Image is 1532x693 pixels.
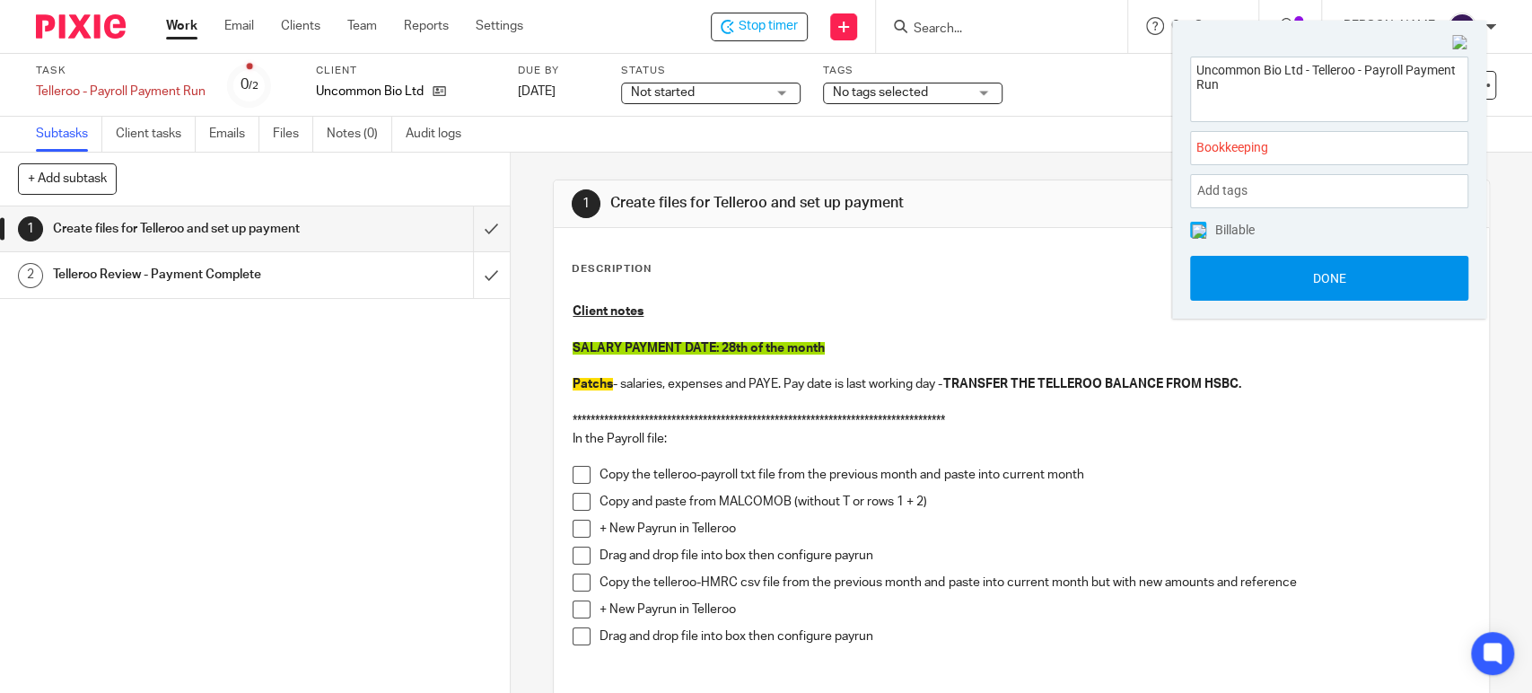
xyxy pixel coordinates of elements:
[18,263,43,288] div: 2
[53,215,321,242] h1: Create files for Telleroo and set up payment
[249,81,258,91] small: /2
[1197,177,1256,205] span: Add tags
[573,430,1469,448] p: In the Payroll file:
[833,86,928,99] span: No tags selected
[600,601,1469,618] p: + New Payrun in Telleroo
[18,216,43,241] div: 1
[18,163,117,194] button: + Add subtask
[942,378,1240,390] strong: TRANSFER THE TELLEROO BALANCE FROM HSBC.
[476,17,523,35] a: Settings
[823,64,1002,78] label: Tags
[600,466,1469,484] p: Copy the telleroo-payroll txt file from the previous month and paste into current month
[36,14,126,39] img: Pixie
[316,83,424,101] p: Uncommon Bio Ltd
[36,117,102,152] a: Subtasks
[36,64,206,78] label: Task
[36,83,206,101] div: Telleroo - Payroll Payment Run
[572,189,600,218] div: 1
[600,520,1469,538] p: + New Payrun in Telleroo
[631,86,695,99] span: Not started
[573,342,825,355] span: SALARY PAYMENT DATE: 28th of the month
[739,17,798,36] span: Stop timer
[573,378,613,390] span: Patchs
[241,75,258,95] div: 0
[316,64,495,78] label: Client
[600,574,1469,592] p: Copy the telleroo-HMRC csv file from the previous month and paste into current month but with new...
[600,547,1469,565] p: Drag and drop file into box then configure payrun
[116,117,196,152] a: Client tasks
[404,17,449,35] a: Reports
[610,194,1060,213] h1: Create files for Telleroo and set up payment
[1196,138,1423,157] span: Bookkeeping
[209,117,259,152] a: Emails
[711,13,808,41] div: Uncommon Bio Ltd - Telleroo - Payroll Payment Run
[621,64,801,78] label: Status
[1452,35,1468,51] img: Close
[406,117,475,152] a: Audit logs
[1340,17,1439,35] p: [PERSON_NAME]
[518,64,599,78] label: Due by
[518,85,556,98] span: [DATE]
[573,375,1469,393] p: - salaries, expenses and PAYE. Pay date is last working day -
[573,305,643,318] u: Client notes
[1190,256,1468,301] button: Done
[224,17,254,35] a: Email
[1215,224,1255,236] span: Billable
[273,117,313,152] a: Files
[327,117,392,152] a: Notes (0)
[572,262,652,276] p: Description
[600,627,1469,645] p: Drag and drop file into box then configure payrun
[912,22,1073,38] input: Search
[166,17,197,35] a: Work
[347,17,377,35] a: Team
[281,17,320,35] a: Clients
[600,493,1469,511] p: Copy and paste from MALCOMOB (without T or rows 1 + 2)
[53,261,321,288] h1: Telleroo Review - Payment Complete
[1192,224,1206,239] img: checked.png
[1448,13,1476,41] img: svg%3E
[1191,57,1467,116] textarea: Uncommon Bio Ltd - Telleroo - Payroll Payment Run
